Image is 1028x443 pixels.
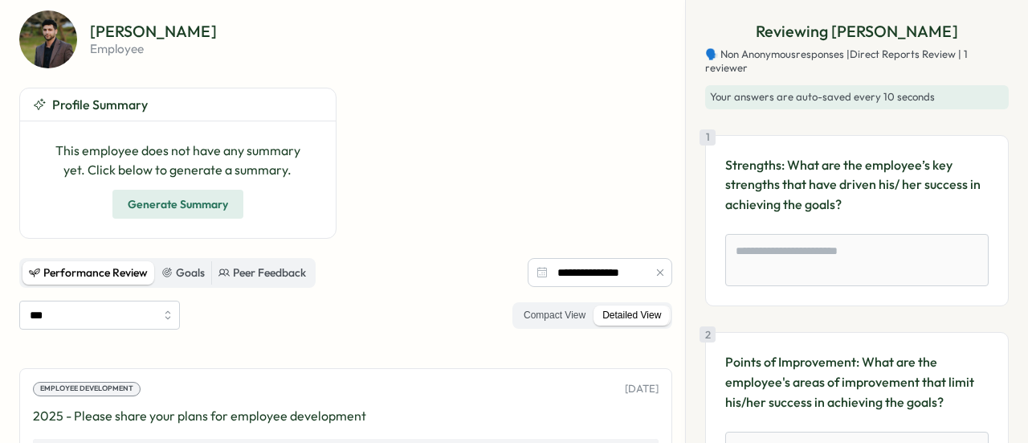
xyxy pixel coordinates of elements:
[52,95,148,115] span: Profile Summary
[90,43,217,55] p: employee
[46,141,310,181] p: This employee does not have any summary yet. Click below to generate a summary.
[625,382,659,396] p: [DATE]
[112,190,243,219] button: Generate Summary
[756,19,958,44] p: Reviewing [PERSON_NAME]
[700,129,716,146] div: 1
[218,265,306,282] div: Peer Feedback
[725,352,989,412] p: Points of Improvement: What are the employee's areas of improvement that limit his/her success in...
[33,382,141,396] div: Employee Development
[161,265,205,282] div: Goals
[594,306,669,326] label: Detailed View
[705,47,1009,76] span: 🗣️ Non Anonymous responses | Direct Reports Review | 1 reviewer
[33,406,659,426] p: 2025 - Please share your plans for employee development
[710,90,935,103] span: Your answers are auto-saved every 10 seconds
[29,265,148,282] div: Performance Review
[90,23,217,39] p: [PERSON_NAME]
[725,155,989,215] p: Strengths: What are the employee’s key strengths that have driven his/ her success in achieving t...
[700,326,716,343] div: 2
[19,10,77,68] img: Or Boshary
[128,191,228,218] span: Generate Summary
[516,306,594,326] label: Compact View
